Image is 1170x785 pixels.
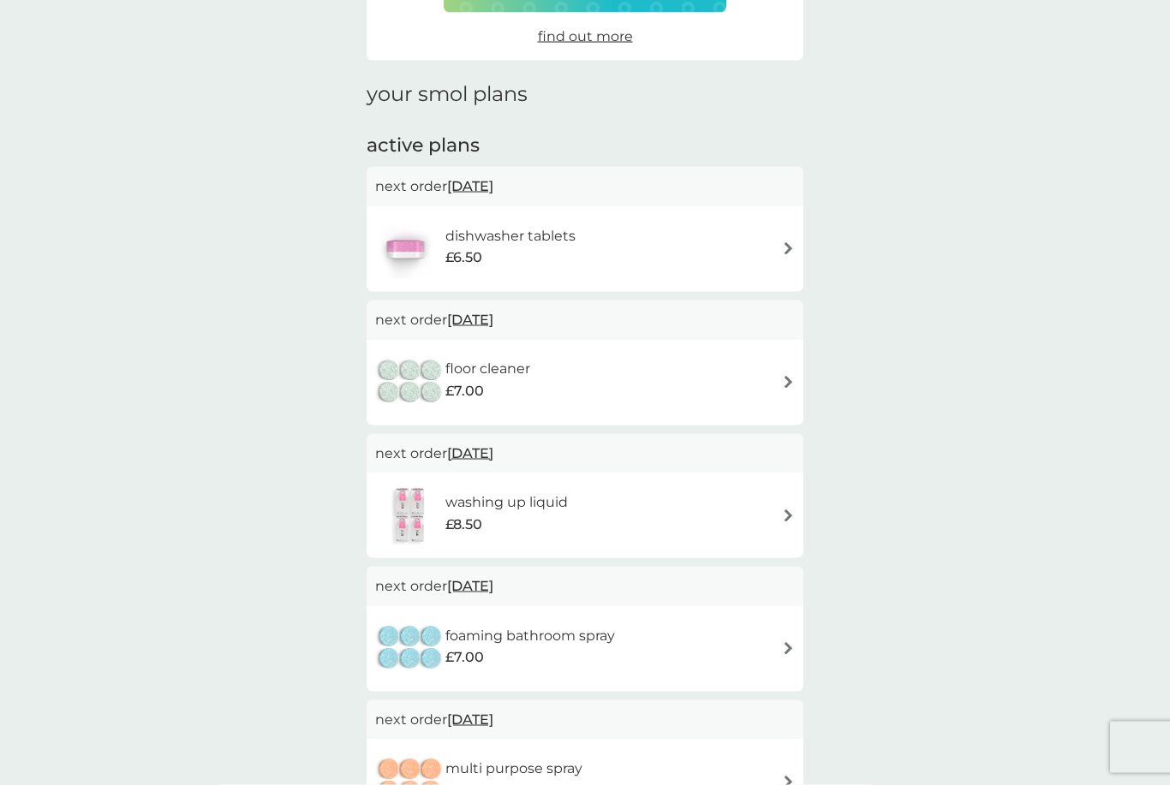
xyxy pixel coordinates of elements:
[447,169,493,203] span: [DATE]
[445,358,530,380] h6: floor cleaner
[375,309,795,331] p: next order
[538,26,633,48] a: find out more
[375,619,445,679] img: foaming bathroom spray
[375,353,445,413] img: floor cleaner
[447,303,493,336] span: [DATE]
[445,247,482,269] span: £6.50
[538,28,633,45] span: find out more
[375,575,795,598] p: next order
[445,514,482,536] span: £8.50
[375,443,795,465] p: next order
[445,646,484,669] span: £7.00
[782,642,795,655] img: arrow right
[782,376,795,389] img: arrow right
[447,437,493,470] span: [DATE]
[782,242,795,255] img: arrow right
[445,625,615,647] h6: foaming bathroom spray
[445,380,484,402] span: £7.00
[375,709,795,731] p: next order
[375,219,435,279] img: dishwasher tablets
[447,703,493,736] span: [DATE]
[367,133,803,159] h2: active plans
[445,491,568,514] h6: washing up liquid
[445,758,582,780] h6: multi purpose spray
[445,225,576,247] h6: dishwasher tablets
[782,509,795,522] img: arrow right
[375,175,795,198] p: next order
[367,82,803,107] h1: your smol plans
[447,569,493,603] span: [DATE]
[375,485,445,545] img: washing up liquid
